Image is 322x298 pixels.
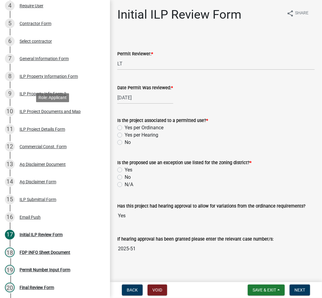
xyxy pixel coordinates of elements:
label: Date Permit Was reviewed: [117,86,173,90]
div: 10 [5,107,15,116]
label: Yes per Ordinance [125,124,163,131]
div: Final Review Form [20,285,54,290]
div: 7 [5,54,15,64]
span: Next [295,288,305,292]
h1: Initial ILP Review Form [117,7,241,22]
div: Role: Applicant [36,93,69,102]
div: 19 [5,265,15,275]
div: 9 [5,89,15,99]
div: 18 [5,248,15,257]
div: 20 [5,283,15,292]
textarea: 2025-51 [117,243,315,284]
div: 8 [5,72,15,81]
div: ILP Project Documents and Map [20,109,81,114]
label: No [125,139,131,146]
label: N/A [125,181,133,188]
div: Ag Disclaimer Document [20,162,66,167]
label: No [125,174,131,181]
div: ILP Property Information Form [20,74,78,79]
div: 16 [5,212,15,222]
label: If hearing approval has been granted please enter the relevant case number/s: [117,237,273,241]
div: 11 [5,124,15,134]
div: Initial ILP Review Form [20,233,63,237]
label: Yes per Hearing [125,131,158,139]
div: Select contractor [20,39,52,43]
div: ILP Submittal Form [20,197,56,202]
div: 17 [5,230,15,240]
div: Permit Number Input Form [20,268,70,272]
div: 12 [5,142,15,152]
label: Is the project associated to a permitted use? [117,119,208,123]
div: Contractor Form [20,21,51,26]
span: Share [295,10,309,17]
label: Has this project had hearing approval to allow for variations from the ordinance requirements? [117,204,306,208]
div: 15 [5,195,15,204]
div: FDP INFO Sheet Document [20,250,70,255]
button: Back [122,285,143,296]
div: Email Push [20,215,41,219]
div: 6 [5,36,15,46]
div: Ag Disclaimer Form [20,180,56,184]
button: Next [290,285,310,296]
div: ILP Property Info Form 2 [20,92,66,96]
button: Void [148,285,167,296]
i: share [287,10,294,17]
label: Permit Reviewer: [117,52,153,56]
div: 13 [5,160,15,169]
div: Require User [20,4,43,8]
div: General Information Form [20,57,69,61]
div: 5 [5,19,15,28]
div: 4 [5,1,15,11]
input: mm/dd/yyyy [117,91,173,104]
label: Yes [125,166,132,174]
div: 14 [5,177,15,187]
span: Save & Exit [253,288,276,292]
div: ILP Project Details Form [20,127,65,131]
label: Is the proposed use an exception use listed for the zoning district? [117,161,251,165]
span: Back [127,288,138,292]
div: Commercial Const. Form [20,145,67,149]
button: shareShare [282,7,313,19]
button: Save & Exit [248,285,285,296]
